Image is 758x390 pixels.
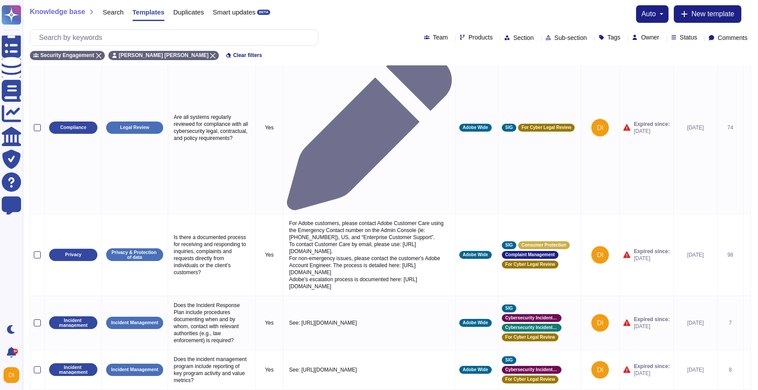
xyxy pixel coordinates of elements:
p: Yes [259,124,279,131]
span: Adobe Wide [463,368,488,372]
span: auto [641,11,656,18]
span: Adobe Wide [463,125,488,130]
img: user [591,246,609,264]
p: Compliance [60,125,86,130]
div: 8 [721,366,740,373]
p: Incident Management [111,367,158,372]
span: Team [433,34,448,40]
span: Smart updates [213,9,256,15]
span: Owner [641,34,659,40]
span: [PERSON_NAME] [PERSON_NAME] [119,53,209,58]
span: Complaint Management [505,253,555,257]
img: user [591,361,609,379]
div: 98 [721,251,740,258]
span: SIG [505,358,513,362]
img: user [4,367,19,383]
span: Cybersecurity Incident Response Plan [505,326,558,330]
span: Expired since: [634,316,670,323]
p: For Adobe customers, please contact Adobe Customer Care using the Emergency Contact number on the... [287,218,452,292]
p: Incident Management [111,320,158,325]
span: Products [468,34,493,40]
span: Adobe Wide [463,321,488,325]
span: Knowledge base [30,8,85,15]
div: 74 [721,124,740,131]
span: New template [691,11,734,18]
span: [DATE] [634,323,670,330]
span: Sub-section [554,35,587,41]
p: Does the incident management program include reporting of key program activity and value metrics? [172,354,252,386]
p: Yes [259,251,279,258]
span: Cybersecurity Incident Management [505,316,558,320]
span: Duplicates [173,9,204,15]
span: Expired since: [634,248,670,255]
p: Privacy & Protection of data [109,250,160,259]
button: auto [641,11,663,18]
img: user [591,314,609,332]
span: Tags [608,34,621,40]
span: Section [513,35,534,41]
p: Is there a documented process for receiving and responding to inquiries, complaints and requests ... [172,232,252,278]
span: Expired since: [634,121,670,128]
span: For Cyber Legal Review [505,262,555,267]
span: Comments [718,35,747,41]
div: 7 [721,319,740,326]
p: See: [URL][DOMAIN_NAME] [287,317,452,329]
span: Status [680,34,697,40]
span: [DATE] [634,128,670,135]
span: [DATE] [634,255,670,262]
p: Privacy [65,252,81,257]
img: user [591,119,609,136]
button: New template [674,5,741,23]
span: For Cyber Legal Review [505,377,555,382]
span: Cybersecurity Incident Management [505,368,558,372]
button: user [2,365,25,385]
span: For Cyber Legal Review [522,125,571,130]
p: Yes [259,319,279,326]
p: Yes [259,366,279,373]
div: [DATE] [677,124,714,131]
p: Legal Review [120,125,150,130]
span: Expired since: [634,363,670,370]
span: SIG [505,306,513,311]
div: [DATE] [677,251,714,258]
p: Incident management [52,318,94,327]
span: Clear filters [233,53,262,58]
p: See: [URL][DOMAIN_NAME] [287,364,452,376]
span: For Cyber Legal Review [505,335,555,340]
p: Incident management [52,365,94,374]
div: [DATE] [677,366,714,373]
span: Search [103,9,124,15]
span: SIG [505,243,513,247]
p: Does the Incident Response Plan include procedures documenting when and by whom, contact with rel... [172,300,252,346]
span: [DATE] [634,370,670,377]
input: Search by keywords [35,30,318,45]
span: Templates [132,9,164,15]
span: SIG [505,125,513,130]
div: [DATE] [677,319,714,326]
span: Adobe Wide [463,253,488,257]
div: BETA [257,10,270,15]
span: Consumer Protection [522,243,566,247]
span: Security Engagement [40,53,94,58]
div: 9+ [13,349,18,354]
p: Are all systems regularly reviewed for compliance with all cybersecurity legal, contractual, and ... [172,111,252,144]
